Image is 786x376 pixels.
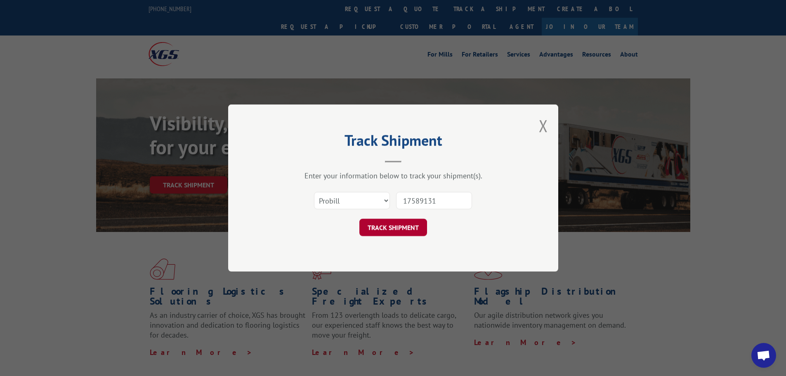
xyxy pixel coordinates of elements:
h2: Track Shipment [269,135,517,150]
button: Close modal [539,115,548,137]
a: Open chat [751,343,776,368]
button: TRACK SHIPMENT [359,219,427,236]
div: Enter your information below to track your shipment(s). [269,171,517,180]
input: Number(s) [396,192,472,209]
